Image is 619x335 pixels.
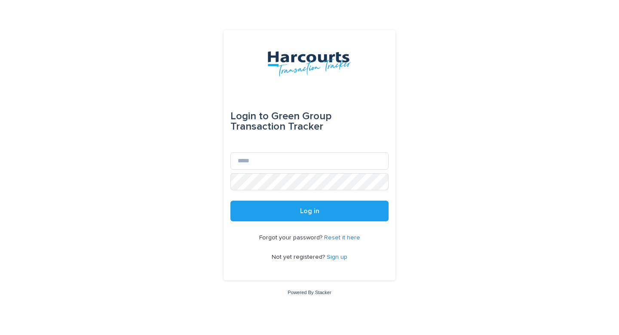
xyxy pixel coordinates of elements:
a: Sign up [327,254,347,260]
a: Powered By Stacker [288,290,331,295]
span: Login to [230,111,269,121]
button: Log in [230,201,389,221]
div: Green Group Transaction Tracker [230,104,389,139]
span: Forgot your password? [259,235,324,241]
span: Not yet registered? [272,254,327,260]
span: Log in [300,208,319,214]
a: Reset it here [324,235,360,241]
img: aRr5UT5PQeWb03tlxx4P [267,51,351,77]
